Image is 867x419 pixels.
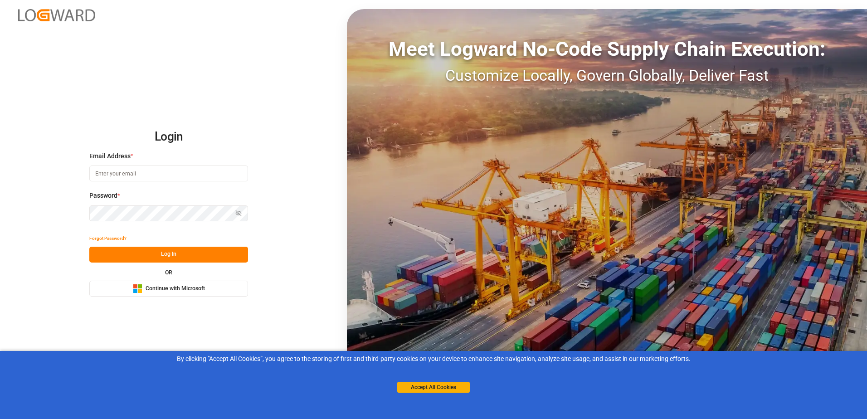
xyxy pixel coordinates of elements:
button: Accept All Cookies [397,382,470,393]
span: Password [89,191,117,200]
div: Meet Logward No-Code Supply Chain Execution: [347,34,867,64]
button: Log In [89,247,248,263]
input: Enter your email [89,166,248,181]
small: OR [165,270,172,275]
img: Logward_new_orange.png [18,9,95,21]
span: Continue with Microsoft [146,285,205,293]
div: By clicking "Accept All Cookies”, you agree to the storing of first and third-party cookies on yo... [6,354,861,364]
button: Continue with Microsoft [89,281,248,297]
span: Email Address [89,151,131,161]
div: Customize Locally, Govern Globally, Deliver Fast [347,64,867,87]
h2: Login [89,122,248,151]
button: Forgot Password? [89,231,127,247]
